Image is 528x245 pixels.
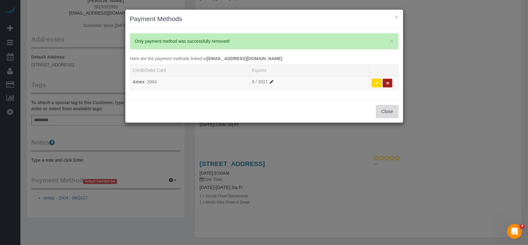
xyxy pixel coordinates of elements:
p: Only payment method was successfully removed! [135,38,387,44]
strong: [EMAIL_ADDRESS][DOMAIN_NAME] [207,56,282,61]
iframe: Intercom live chat [507,224,522,239]
th: Expires [249,64,369,76]
span: 7 [520,224,525,229]
strong: Amex [133,79,144,84]
p: Here are the payment methods linked to [130,55,398,62]
button: Close [376,105,398,118]
th: Credit/Debit Card [130,64,249,76]
td: Credit/Debit Card [130,76,249,90]
button: × [394,14,398,20]
h3: Payment Methods [130,14,398,24]
button: Close [390,37,393,44]
td: Expired [249,76,369,90]
span: 8 / 2027 [252,79,275,84]
span: × [390,37,393,44]
sui-modal: Payment Methods [125,10,403,123]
